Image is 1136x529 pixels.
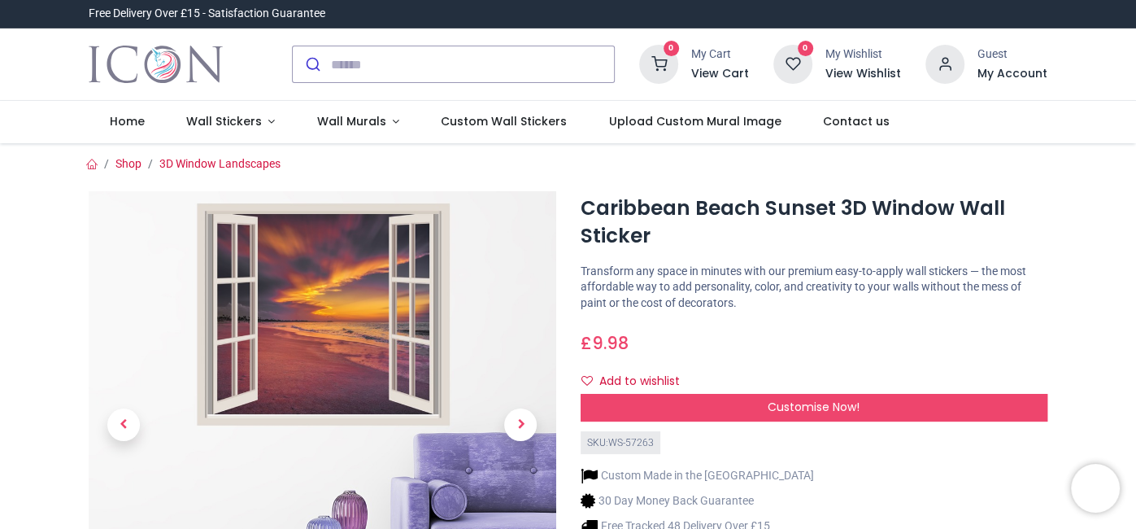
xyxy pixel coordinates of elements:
span: Previous [107,409,140,441]
span: £ [581,331,629,355]
a: 0 [773,57,812,70]
div: Free Delivery Over £15 - Satisfaction Guarantee [89,6,325,22]
div: My Wishlist [825,46,901,63]
sup: 0 [798,41,813,56]
div: SKU: WS-57263 [581,431,660,455]
div: Guest [977,46,1047,63]
span: 9.98 [592,331,629,355]
li: 30 Day Money Back Guarantee [581,492,814,509]
span: Next [504,409,537,441]
i: Add to wishlist [581,375,593,387]
span: Contact us [823,113,890,129]
img: Icon Wall Stickers [89,42,223,87]
a: Shop [115,157,141,170]
span: Wall Stickers [186,113,262,129]
iframe: Brevo live chat [1071,464,1120,513]
button: Add to wishlistAdd to wishlist [581,368,694,396]
span: Home [110,113,145,129]
button: Submit [293,46,331,82]
a: 0 [639,57,678,70]
li: Custom Made in the [GEOGRAPHIC_DATA] [581,467,814,484]
span: Customise Now! [768,399,860,415]
iframe: Customer reviews powered by Trustpilot [706,6,1047,22]
span: Upload Custom Mural Image [608,113,781,129]
p: Transform any space in minutes with our premium easy-to-apply wall stickers — the most affordable... [581,264,1048,312]
a: Wall Murals [296,101,420,143]
a: Wall Stickers [165,101,296,143]
a: View Cart [691,66,749,82]
span: Wall Murals [317,113,386,129]
a: Logo of Icon Wall Stickers [89,42,223,87]
span: Custom Wall Stickers [441,113,567,129]
a: View Wishlist [825,66,901,82]
h1: Caribbean Beach Sunset 3D Window Wall Sticker [581,195,1048,251]
a: 3D Window Landscapes [159,157,281,170]
div: My Cart [691,46,749,63]
a: My Account [977,66,1047,82]
sup: 0 [664,41,679,56]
